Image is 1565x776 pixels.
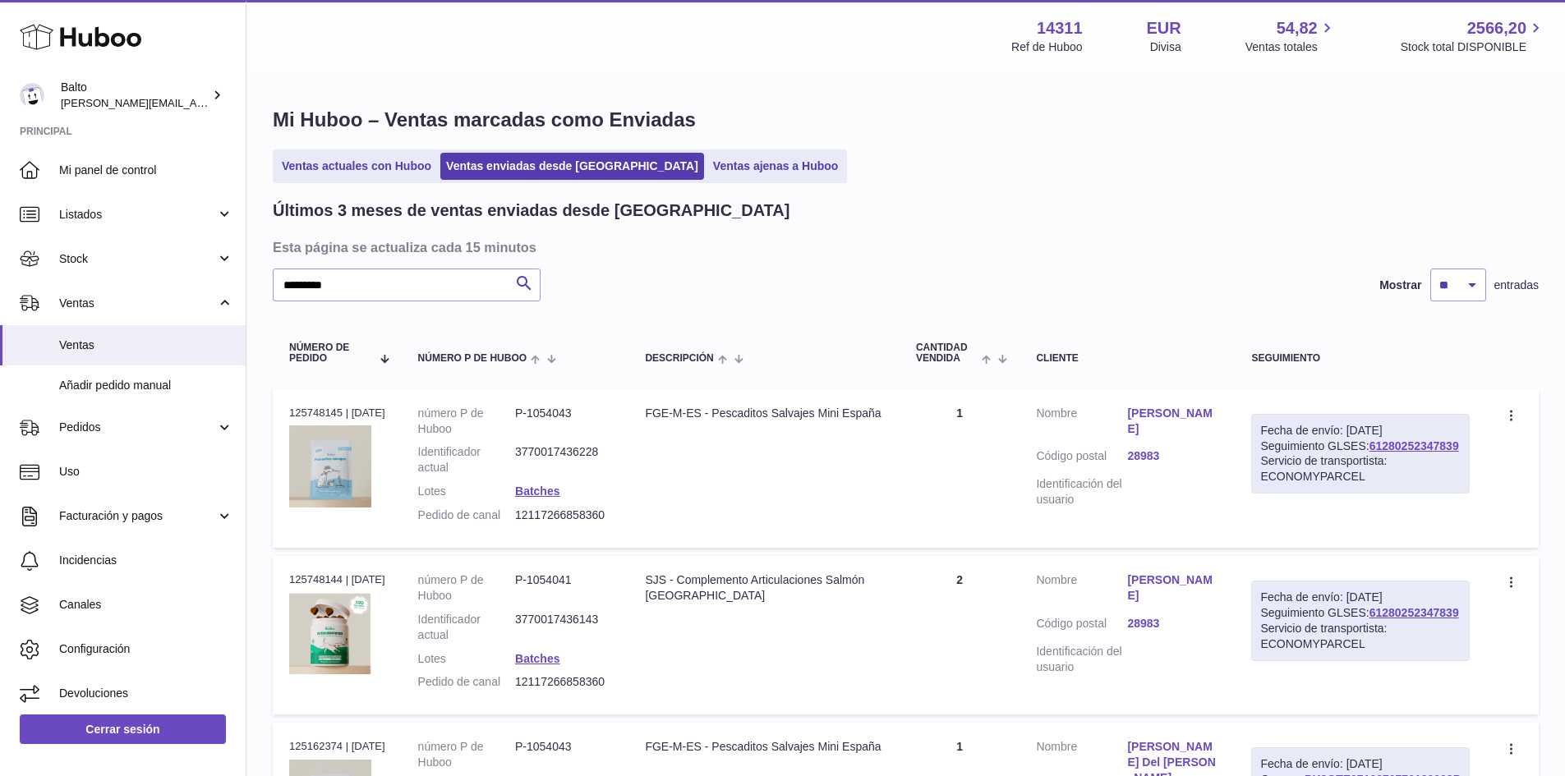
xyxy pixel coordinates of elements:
[61,96,329,109] span: [PERSON_NAME][EMAIL_ADDRESS][DOMAIN_NAME]
[59,641,233,657] span: Configuración
[515,406,612,437] dd: P-1054043
[440,153,704,180] a: Ventas enviadas desde [GEOGRAPHIC_DATA]
[1260,423,1461,439] div: Fecha de envío: [DATE]
[1369,439,1459,452] a: 61280252347839
[707,153,845,180] a: Ventas ajenas a Huboo
[418,612,515,643] dt: Identificador actual
[59,207,216,223] span: Listados
[1401,17,1545,55] a: 2566,20 Stock total DISPONIBLE
[418,674,515,690] dt: Pedido de canal
[20,83,44,108] img: laura@balto.es
[515,484,559,498] a: Batches
[1277,17,1318,39] span: 54,82
[645,572,883,604] div: SJS - Complemento Articulaciones Salmón [GEOGRAPHIC_DATA]
[1127,616,1218,631] a: 28983
[59,597,233,613] span: Canales
[289,739,385,754] div: 125162374 | [DATE]
[645,353,713,364] span: Descripción
[1260,590,1461,605] div: Fecha de envío: [DATE]
[515,612,612,643] dd: 3770017436143
[59,686,233,701] span: Devoluciones
[59,163,233,178] span: Mi panel de control
[1467,17,1526,39] span: 2566,20
[1260,453,1461,484] div: Servicio de transportista: ECONOMYPARCEL
[418,406,515,437] dt: número P de Huboo
[59,508,216,524] span: Facturación y pagos
[289,425,371,507] img: 143111755177971.png
[289,572,385,587] div: 125748144 | [DATE]
[1036,616,1127,636] dt: Código postal
[1037,17,1083,39] strong: 14311
[515,572,612,604] dd: P-1054041
[515,444,612,475] dd: 3770017436228
[273,200,789,222] h2: Últimos 3 meses de ventas enviadas desde [GEOGRAPHIC_DATA]
[418,651,515,667] dt: Lotes
[1260,621,1461,652] div: Servicio de transportista: ECONOMYPARCEL
[1147,17,1181,39] strong: EUR
[59,420,216,435] span: Pedidos
[1379,278,1421,293] label: Mostrar
[59,378,233,393] span: Añadir pedido manual
[1150,39,1181,55] div: Divisa
[515,507,612,523] dd: 12117266858360
[418,739,515,770] dt: número P de Huboo
[1036,644,1127,675] dt: Identificación del usuario
[59,553,233,568] span: Incidencias
[1251,414,1470,494] div: Seguimiento GLSES:
[418,572,515,604] dt: número P de Huboo
[59,251,216,267] span: Stock
[645,739,883,755] div: FGE-M-ES - Pescaditos Salvajes Mini España
[1011,39,1082,55] div: Ref de Huboo
[61,80,209,111] div: Balto
[1036,476,1127,507] dt: Identificación del usuario
[1127,572,1218,604] a: [PERSON_NAME]
[273,238,1535,256] h3: Esta página se actualiza cada 15 minutos
[515,674,612,690] dd: 12117266858360
[418,484,515,499] dt: Lotes
[1036,572,1127,608] dt: Nombre
[1260,756,1461,772] div: Fecha de envío: [DATE]
[1036,353,1218,364] div: Cliente
[1494,278,1539,293] span: entradas
[515,739,612,770] dd: P-1054043
[916,342,978,364] span: Cantidad vendida
[1401,39,1545,55] span: Stock total DISPONIBLE
[20,714,226,744] a: Cerrar sesión
[1127,448,1218,464] a: 28983
[289,593,371,675] img: 1754381750.png
[1127,406,1218,437] a: [PERSON_NAME]
[900,556,1020,714] td: 2
[418,353,527,364] span: número P de Huboo
[1369,606,1459,619] a: 61280252347839
[1245,39,1337,55] span: Ventas totales
[515,652,559,665] a: Batches
[1036,406,1127,441] dt: Nombre
[59,464,233,480] span: Uso
[418,507,515,523] dt: Pedido de canal
[645,406,883,421] div: FGE-M-ES - Pescaditos Salvajes Mini España
[1251,353,1470,364] div: Seguimiento
[289,406,385,420] div: 125748145 | [DATE]
[273,107,1539,133] h1: Mi Huboo – Ventas marcadas como Enviadas
[276,153,437,180] a: Ventas actuales con Huboo
[289,342,371,364] span: Número de pedido
[1251,581,1470,661] div: Seguimiento GLSES:
[59,337,233,353] span: Ventas
[900,389,1020,548] td: 1
[1036,448,1127,468] dt: Código postal
[59,296,216,311] span: Ventas
[1245,17,1337,55] a: 54,82 Ventas totales
[418,444,515,475] dt: Identificador actual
